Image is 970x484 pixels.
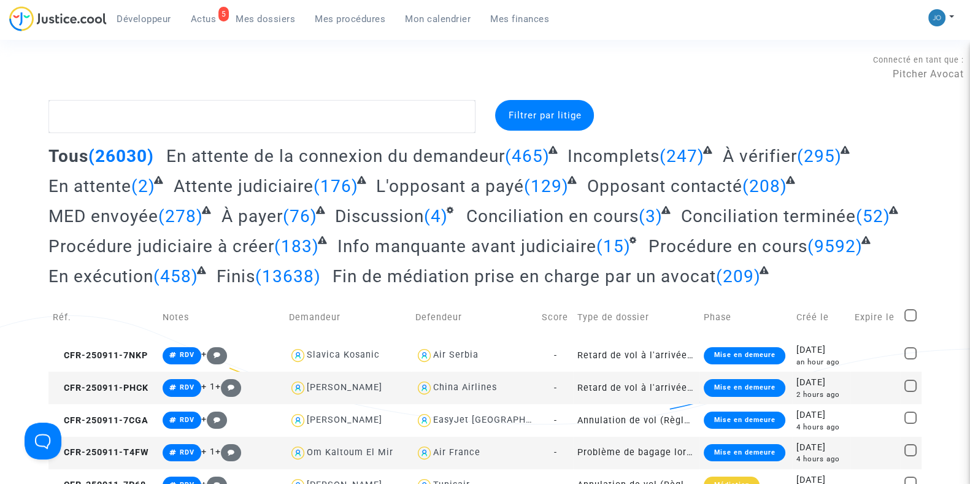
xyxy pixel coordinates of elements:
[554,447,557,458] span: -
[573,372,699,404] td: Retard de vol à l'arrivée (hors UE - Convention de [GEOGRAPHIC_DATA])
[283,206,317,226] span: (76)
[48,206,158,226] span: MED envoyée
[50,71,60,81] img: tab_domain_overview_orange.svg
[285,296,411,339] td: Demandeur
[274,236,319,256] span: (183)
[596,236,631,256] span: (15)
[53,415,148,426] span: CFR-250911-7CGA
[9,6,107,31] img: jc-logo.svg
[20,32,29,42] img: website_grey.svg
[796,409,846,422] div: [DATE]
[796,441,846,455] div: [DATE]
[25,423,61,459] iframe: Help Scout Beacon - Open
[699,296,792,339] td: Phase
[34,20,60,29] div: v 4.0.25
[796,376,846,390] div: [DATE]
[180,383,194,391] span: RDV
[704,379,785,396] div: Mise en demeure
[928,9,945,26] img: 45a793c8596a0d21866ab9c5374b5e4b
[554,350,557,361] span: -
[573,339,699,372] td: Retard de vol à l'arrivée (Règlement CE n°261/2004)
[201,382,215,392] span: + 1
[660,146,704,166] span: (247)
[314,176,358,196] span: (176)
[704,412,785,429] div: Mise en demeure
[307,382,382,393] div: [PERSON_NAME]
[639,206,663,226] span: (3)
[131,176,155,196] span: (2)
[236,13,295,25] span: Mes dossiers
[153,72,188,80] div: Mots-clés
[191,13,217,25] span: Actus
[201,447,215,457] span: + 1
[48,266,153,286] span: En exécution
[289,412,307,429] img: icon-user.svg
[573,404,699,437] td: Annulation de vol (Règlement CE n°261/2004)
[333,266,716,286] span: Fin de médiation prise en charge par un avocat
[307,447,393,458] div: Om Kaltoum El Mir
[48,236,274,256] span: Procédure judiciaire à créer
[307,415,382,425] div: [PERSON_NAME]
[218,7,229,21] div: 5
[48,296,158,339] td: Réf.
[405,13,471,25] span: Mon calendrier
[181,10,226,28] a: 5Actus
[796,422,846,432] div: 4 hours ago
[704,444,785,461] div: Mise en demeure
[166,146,505,166] span: En attente de la connexion du demandeur
[48,146,88,166] span: Tous
[53,383,148,393] span: CFR-250911-PHCK
[704,347,785,364] div: Mise en demeure
[315,13,385,25] span: Mes procédures
[215,447,242,457] span: +
[174,176,314,196] span: Attente judiciaire
[337,236,596,256] span: Info manquante avant judiciaire
[289,347,307,364] img: icon-user.svg
[649,236,807,256] span: Procédure en cours
[415,379,433,397] img: icon-user.svg
[480,10,559,28] a: Mes finances
[873,55,964,64] span: Connecté en tant que :
[335,206,424,226] span: Discussion
[415,347,433,364] img: icon-user.svg
[53,447,149,458] span: CFR-250911-T4FW
[180,416,194,424] span: RDV
[537,296,574,339] td: Score
[415,444,433,462] img: icon-user.svg
[158,296,285,339] td: Notes
[63,72,94,80] div: Domaine
[32,32,139,42] div: Domaine: [DOMAIN_NAME]
[395,10,480,28] a: Mon calendrier
[792,296,850,339] td: Créé le
[153,266,198,286] span: (458)
[797,146,842,166] span: (295)
[796,357,846,367] div: an hour ago
[424,206,448,226] span: (4)
[742,176,787,196] span: (208)
[215,382,242,392] span: +
[433,415,566,425] div: EasyJet [GEOGRAPHIC_DATA]
[305,10,395,28] a: Mes procédures
[117,13,171,25] span: Développeur
[221,206,283,226] span: À payer
[796,454,846,464] div: 4 hours ago
[433,350,479,360] div: Air Serbia
[201,414,228,424] span: +
[289,379,307,397] img: icon-user.svg
[20,20,29,29] img: logo_orange.svg
[226,10,305,28] a: Mes dossiers
[508,110,581,121] span: Filtrer par litige
[723,146,797,166] span: À vérifier
[201,349,228,359] span: +
[524,176,569,196] span: (129)
[796,390,846,400] div: 2 hours ago
[554,415,557,426] span: -
[289,444,307,462] img: icon-user.svg
[716,266,761,286] span: (209)
[88,146,154,166] span: (26030)
[107,10,181,28] a: Développeur
[850,296,900,339] td: Expire le
[855,206,890,226] span: (52)
[573,437,699,469] td: Problème de bagage lors d'un voyage en avion
[180,351,194,359] span: RDV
